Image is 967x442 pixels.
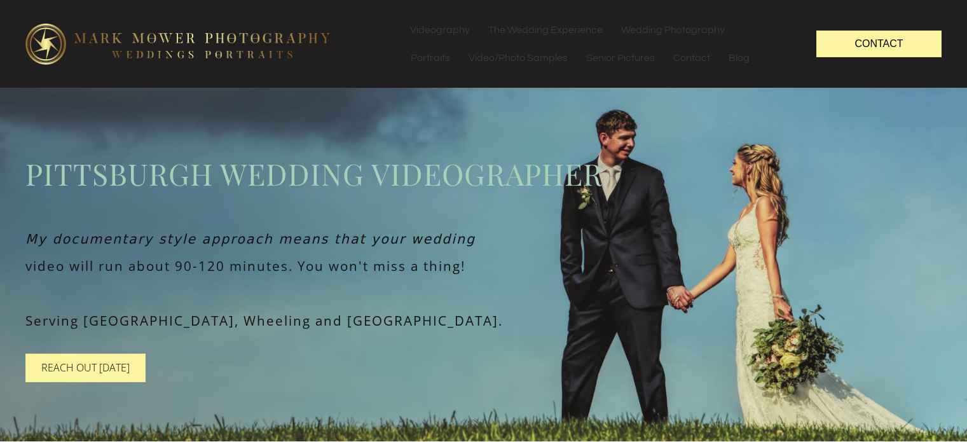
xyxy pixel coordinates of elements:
a: Contact [664,44,719,72]
span: Reach Out [DATE] [41,361,130,375]
em: My documentary style approach means that your wedding [25,231,476,247]
img: logo-edit1 [25,24,331,64]
a: Video/Photo Samples [460,44,577,72]
span: Pittsburgh wedding videographer [25,153,942,195]
a: Senior Pictures [577,44,664,72]
nav: Menu [401,16,791,72]
a: Wedding Photography [612,16,734,44]
p: video will run about 90-120 minutes. You won't miss a thing! [25,256,942,277]
span: Contact [854,38,903,49]
a: Blog [720,44,758,72]
a: Contact [816,31,942,57]
a: Videography [401,16,479,44]
a: The Wedding Experience [479,16,612,44]
a: Portraits [402,44,459,72]
a: Reach Out [DATE] [25,354,146,382]
p: Serving [GEOGRAPHIC_DATA], Wheeling and [GEOGRAPHIC_DATA]. [25,310,942,331]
